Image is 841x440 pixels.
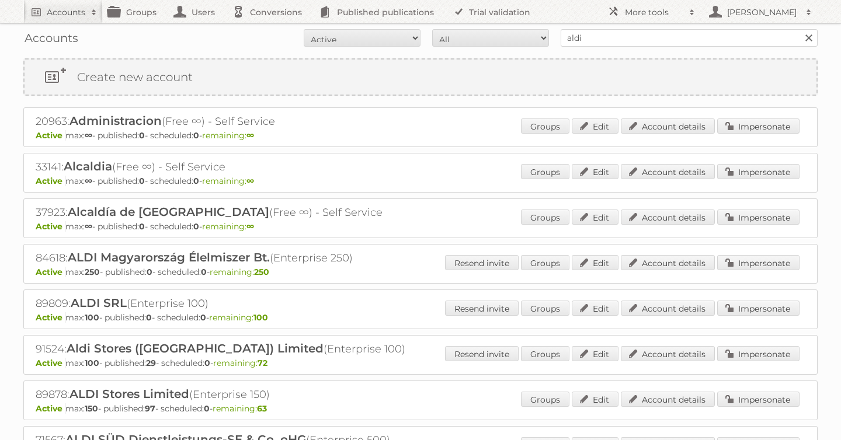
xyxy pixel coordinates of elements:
[258,358,267,368] strong: 72
[204,403,210,414] strong: 0
[193,221,199,232] strong: 0
[67,341,324,355] span: Aldi Stores ([GEOGRAPHIC_DATA]) Limited
[521,255,569,270] a: Groups
[36,176,65,186] span: Active
[71,296,127,310] span: ALDI SRL
[202,221,254,232] span: remaining:
[36,267,805,277] p: max: - published: - scheduled: -
[246,130,254,141] strong: ∞
[210,267,269,277] span: remaining:
[36,221,805,232] p: max: - published: - scheduled: -
[36,130,805,141] p: max: - published: - scheduled: -
[572,118,618,134] a: Edit
[36,267,65,277] span: Active
[246,176,254,186] strong: ∞
[36,250,444,266] h2: 84618: (Enterprise 250)
[246,221,254,232] strong: ∞
[85,176,92,186] strong: ∞
[717,346,800,361] a: Impersonate
[521,301,569,316] a: Groups
[717,118,800,134] a: Impersonate
[36,114,444,129] h2: 20963: (Free ∞) - Self Service
[139,176,145,186] strong: 0
[213,358,267,368] span: remaining:
[253,312,268,323] strong: 100
[146,312,152,323] strong: 0
[36,296,444,311] h2: 89809: (Enterprise 100)
[572,392,618,407] a: Edit
[257,403,267,414] strong: 63
[36,205,444,220] h2: 37923: (Free ∞) - Self Service
[572,164,618,179] a: Edit
[521,392,569,407] a: Groups
[36,130,65,141] span: Active
[521,346,569,361] a: Groups
[36,358,805,368] p: max: - published: - scheduled: -
[193,130,199,141] strong: 0
[201,267,207,277] strong: 0
[36,341,444,357] h2: 91524: (Enterprise 100)
[572,209,618,225] a: Edit
[445,255,519,270] a: Resend invite
[36,403,805,414] p: max: - published: - scheduled: -
[69,387,189,401] span: ALDI Stores Limited
[147,267,152,277] strong: 0
[717,209,800,225] a: Impersonate
[213,403,267,414] span: remaining:
[200,312,206,323] strong: 0
[521,164,569,179] a: Groups
[85,312,99,323] strong: 100
[572,301,618,316] a: Edit
[64,159,112,173] span: Alcaldia
[139,221,145,232] strong: 0
[717,392,800,407] a: Impersonate
[85,221,92,232] strong: ∞
[68,250,270,264] span: ALDI Magyarország Élelmiszer Bt.
[85,403,98,414] strong: 150
[146,358,156,368] strong: 29
[717,301,800,316] a: Impersonate
[36,312,805,323] p: max: - published: - scheduled: -
[36,358,65,368] span: Active
[445,346,519,361] a: Resend invite
[85,267,100,277] strong: 250
[25,60,816,95] a: Create new account
[85,358,99,368] strong: 100
[36,387,444,402] h2: 89878: (Enterprise 150)
[47,6,85,18] h2: Accounts
[204,358,210,368] strong: 0
[69,114,162,128] span: Administracion
[625,6,683,18] h2: More tools
[209,312,268,323] span: remaining:
[445,301,519,316] a: Resend invite
[621,164,715,179] a: Account details
[36,403,65,414] span: Active
[621,255,715,270] a: Account details
[139,130,145,141] strong: 0
[621,118,715,134] a: Account details
[85,130,92,141] strong: ∞
[36,159,444,174] h2: 33141: (Free ∞) - Self Service
[621,392,715,407] a: Account details
[621,346,715,361] a: Account details
[621,209,715,225] a: Account details
[521,209,569,225] a: Groups
[36,312,65,323] span: Active
[717,255,800,270] a: Impersonate
[68,205,269,219] span: Alcaldía de [GEOGRAPHIC_DATA]
[193,176,199,186] strong: 0
[572,255,618,270] a: Edit
[572,346,618,361] a: Edit
[621,301,715,316] a: Account details
[36,221,65,232] span: Active
[724,6,800,18] h2: [PERSON_NAME]
[521,118,569,134] a: Groups
[717,164,800,179] a: Impersonate
[145,403,155,414] strong: 97
[202,176,254,186] span: remaining:
[254,267,269,277] strong: 250
[202,130,254,141] span: remaining:
[36,176,805,186] p: max: - published: - scheduled: -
